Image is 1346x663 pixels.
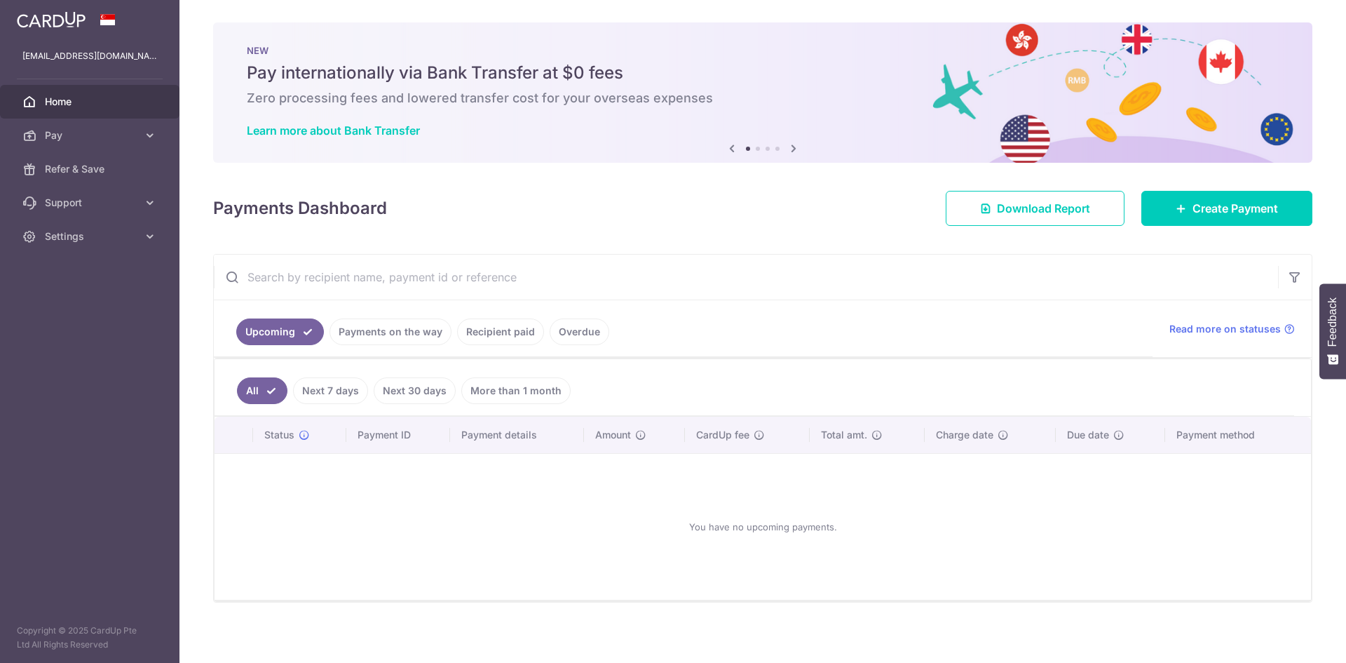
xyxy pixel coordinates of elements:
span: Feedback [1326,297,1339,347]
span: Refer & Save [45,162,137,176]
span: Status [264,428,294,442]
a: Payments on the way [329,319,451,345]
span: CardUp fee [696,428,749,442]
a: Next 30 days [374,377,456,404]
a: Upcoming [236,319,324,345]
a: Recipient paid [457,319,544,345]
h4: Payments Dashboard [213,196,387,221]
a: Learn more about Bank Transfer [247,123,420,138]
img: CardUp [17,11,86,28]
span: Total amt. [821,428,867,442]
span: Amount [595,428,631,442]
a: All [237,377,287,404]
span: Read more on statuses [1169,322,1281,336]
p: NEW [247,45,1279,56]
a: Next 7 days [293,377,368,404]
a: Create Payment [1141,191,1312,226]
a: Read more on statuses [1169,322,1295,336]
span: Home [45,95,137,109]
span: Due date [1067,428,1109,442]
a: Overdue [550,319,609,345]
a: More than 1 month [461,377,571,404]
h6: Zero processing fees and lowered transfer cost for your overseas expenses [247,90,1279,107]
a: Download Report [946,191,1124,226]
th: Payment method [1165,417,1311,453]
span: Pay [45,128,137,142]
span: Support [45,196,137,210]
th: Payment ID [346,417,450,453]
div: You have no upcoming payments. [231,465,1294,589]
img: Bank transfer banner [213,22,1312,163]
button: Feedback - Show survey [1319,283,1346,379]
input: Search by recipient name, payment id or reference [214,255,1278,300]
h5: Pay internationally via Bank Transfer at $0 fees [247,62,1279,84]
span: Create Payment [1192,200,1278,217]
span: Charge date [936,428,993,442]
span: Download Report [997,200,1090,217]
th: Payment details [450,417,585,453]
span: Settings [45,229,137,243]
p: [EMAIL_ADDRESS][DOMAIN_NAME] [22,49,157,63]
